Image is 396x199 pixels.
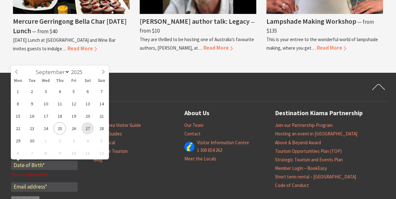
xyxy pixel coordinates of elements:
[12,85,24,97] span: 01/09/2025
[11,171,74,178] div: This is a required field.
[13,37,116,52] p: [DATE] Lunch at [GEOGRAPHIC_DATA] and Wine Bar invites guests to indulge…
[317,44,346,51] span: Read More
[12,97,24,110] span: 08/09/2025
[12,122,24,134] span: 22/09/2025
[81,85,94,97] span: 06/09/2025
[40,110,52,122] span: 17/09/2025
[54,110,66,122] span: 18/09/2025
[203,44,233,51] span: Read More
[54,85,66,97] span: 04/09/2025
[54,134,66,147] span: 02/10/2025
[67,110,80,122] span: 19/09/2025
[26,134,38,147] span: 30/09/2025
[197,147,222,153] a: 1 300 654 262
[67,122,80,134] span: 26/09/2025
[40,97,52,110] span: 10/09/2025
[95,134,108,147] span: 05/10/2025
[40,122,52,134] span: 24/09/2025
[67,147,80,159] span: 10/10/2025
[11,79,25,83] span: Mon
[33,68,70,76] select: Month
[12,110,24,122] span: 15/09/2025
[275,122,333,128] a: Join our Partnership Program
[11,182,78,192] input: Email address*
[95,147,108,159] span: 12/10/2025
[93,122,141,128] a: Kiama Area Visitor Guide
[53,79,67,83] span: Thu
[81,97,94,110] span: 13/09/2025
[81,122,94,134] span: 27/09/2025
[266,17,356,26] h4: Lampshade Making Workshop
[70,68,87,76] input: Year
[67,134,80,147] span: 03/10/2025
[26,97,38,110] span: 09/09/2025
[54,147,66,159] span: 09/10/2025
[95,97,108,110] span: 14/09/2025
[275,108,363,118] a: Destination Kiama Partnership
[12,147,24,159] span: 06/10/2025
[95,79,109,83] span: Sun
[184,156,216,162] a: Meet the Locals
[67,85,80,97] span: 05/09/2025
[81,110,94,122] span: 20/09/2025
[26,147,38,159] span: 07/10/2025
[95,122,108,134] span: 28/09/2025
[26,110,38,122] span: 16/09/2025
[81,79,95,83] span: Sat
[184,131,201,137] a: Contact
[26,122,38,134] span: 23/09/2025
[93,148,128,154] a: Inclusive Tourism
[275,174,356,189] a: Short term rental – [GEOGRAPHIC_DATA] Code of Conduct
[26,85,38,97] span: 02/09/2025
[95,85,108,97] span: 07/09/2025
[184,108,209,118] a: About Us
[40,85,52,97] span: 03/09/2025
[197,140,249,146] a: Visitor Information Centre
[275,131,357,137] a: Hosting an event in [GEOGRAPHIC_DATA]
[266,36,378,51] p: This is your entree to the wonderful world of lampshade making, where you get…
[40,147,52,159] span: 08/10/2025
[40,134,52,147] span: 01/10/2025
[140,18,255,34] span: ⁠— from $10
[81,134,94,147] span: 04/10/2025
[275,140,321,146] a: Above & Beyond Award
[25,79,39,83] span: Tue
[67,97,80,110] span: 12/09/2025
[32,28,57,35] span: ⁠— from $40
[275,157,343,163] a: Strategic Tourism and Events Plan
[67,79,81,83] span: Fri
[93,157,103,163] a: Blog
[54,122,66,134] span: 25/09/2025
[13,17,127,35] h4: Mercure Gerringong Bella Char [DATE] Lunch
[140,36,254,51] p: They are thrilled to be hosting one of Australia’s favourite authors, [PERSON_NAME], at…
[39,79,53,83] span: Wed
[275,148,342,154] a: Tourism Opportunities Plan (TOP)
[11,161,78,170] input: Date of Birth*
[81,147,94,159] span: 11/10/2025
[140,17,250,26] h4: [PERSON_NAME] author talk: Legacy
[12,134,24,147] span: 29/09/2025
[275,165,327,171] a: Member Login – BookEasy
[266,18,374,34] span: ⁠— from $135
[184,122,203,128] a: Our Team
[95,110,108,122] span: 21/09/2025
[67,45,97,52] span: Read More
[54,97,66,110] span: 11/09/2025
